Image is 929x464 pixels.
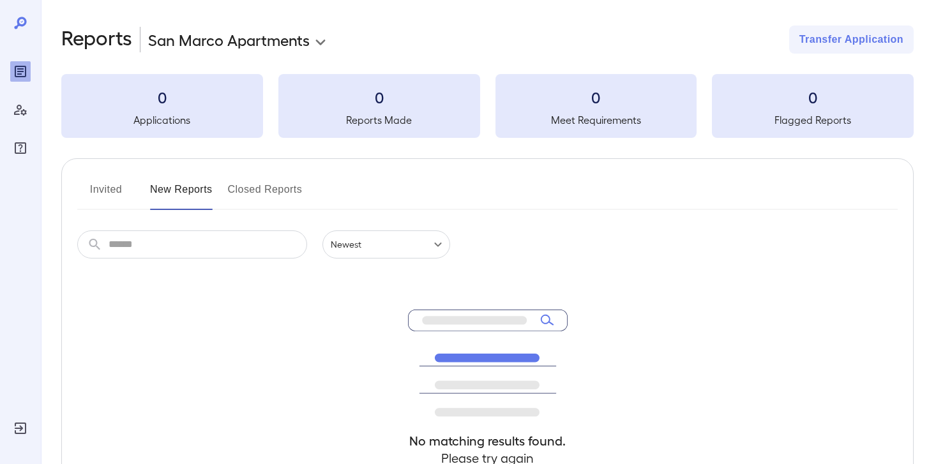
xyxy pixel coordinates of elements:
[148,29,310,50] p: San Marco Apartments
[495,87,697,107] h3: 0
[77,179,135,210] button: Invited
[789,26,914,54] button: Transfer Application
[278,87,480,107] h3: 0
[278,112,480,128] h5: Reports Made
[61,87,263,107] h3: 0
[61,112,263,128] h5: Applications
[408,432,568,449] h4: No matching results found.
[322,230,450,258] div: Newest
[61,26,132,54] h2: Reports
[10,138,31,158] div: FAQ
[10,418,31,438] div: Log Out
[712,112,914,128] h5: Flagged Reports
[150,179,213,210] button: New Reports
[61,74,914,138] summary: 0Applications0Reports Made0Meet Requirements0Flagged Reports
[712,87,914,107] h3: 0
[10,100,31,120] div: Manage Users
[495,112,697,128] h5: Meet Requirements
[10,61,31,82] div: Reports
[228,179,303,210] button: Closed Reports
